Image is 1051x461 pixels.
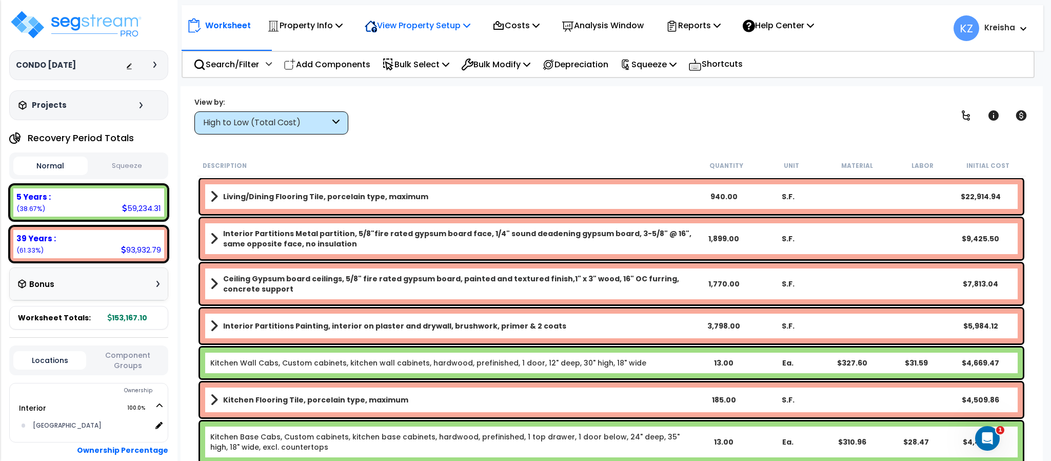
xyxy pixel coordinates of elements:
p: Worksheet [205,18,251,32]
div: $327.60 [820,358,884,368]
small: Description [203,162,247,170]
div: Ea. [756,358,820,368]
img: logo_pro_r.png [9,9,143,40]
div: 59,234.31 [122,203,161,214]
div: S.F. [756,234,820,244]
span: 1 [996,426,1004,434]
b: Ownership Percentage [77,445,168,455]
h3: Bonus [29,280,54,289]
p: Depreciation [542,57,608,71]
b: Ceiling Gypsum board ceilings, 5/8" fire rated gypsum board, painted and textured finish,1" x 3" ... [223,274,692,294]
button: Component Groups [91,350,164,371]
div: Ownership [30,385,168,397]
div: S.F. [756,395,820,405]
a: Assembly Title [210,228,692,249]
b: Kitchen Flooring Tile, porcelain type, maximum [223,395,408,405]
button: Squeeze [90,157,165,175]
small: Material [841,162,873,170]
div: 1,899.00 [692,234,756,244]
h3: Projects [32,100,67,110]
div: S.F. [756,279,820,289]
p: Shortcuts [688,57,743,72]
b: 153,167.10 [108,313,147,323]
small: 38.67299831360651% [16,204,45,213]
p: Reports [666,18,721,32]
div: $31.59 [884,358,948,368]
div: 940.00 [692,191,756,202]
a: Assembly Title [210,393,692,407]
div: [GEOGRAPHIC_DATA] [30,419,151,432]
h3: CONDO [DATE] [16,60,76,70]
small: Quantity [709,162,743,170]
b: 5 Years : [16,191,51,202]
div: S.F. [756,191,820,202]
div: 13.00 [692,437,756,447]
b: 39 Years : [16,233,56,244]
div: View by: [194,97,348,107]
div: $28.47 [884,437,948,447]
div: 185.00 [692,395,756,405]
iframe: Intercom live chat [975,426,1000,451]
p: Add Components [284,57,370,71]
a: Assembly Title [210,319,692,333]
p: Squeeze [620,57,677,71]
b: Living/Dining Flooring Tile, porcelain type, maximum [223,191,428,202]
span: KZ [954,15,979,41]
small: Initial Cost [966,162,1009,170]
p: Bulk Modify [461,57,530,71]
b: Interior Partitions Painting, interior on plaster and drywall, brushwork, primer & 2 coats [223,321,566,331]
div: $9,425.50 [948,234,1013,244]
div: $4,669.47 [948,358,1013,368]
h4: Recovery Period Totals [28,133,134,143]
p: Bulk Select [382,57,449,71]
button: Normal [13,157,88,175]
small: Unit [784,162,799,170]
div: Depreciation [537,52,614,76]
div: S.F. [756,321,820,331]
div: $5,984.12 [948,321,1013,331]
p: Search/Filter [193,57,259,71]
div: $22,914.94 [948,191,1013,202]
p: Analysis Window [562,18,644,32]
a: Assembly Title [210,189,692,204]
p: Property Info [267,18,343,32]
div: Ea. [756,437,820,447]
div: 93,932.79 [121,244,161,255]
div: $4,412.59 [948,437,1013,447]
div: 13.00 [692,358,756,368]
div: 3,798.00 [692,321,756,331]
p: Help Center [743,18,814,32]
div: 1,770.00 [692,279,756,289]
p: Costs [492,18,540,32]
div: $7,813.04 [948,279,1013,289]
a: Individual Item [210,432,692,452]
div: Add Components [278,52,376,76]
div: $310.96 [820,437,884,447]
div: Shortcuts [683,52,748,77]
div: High to Low (Total Cost) [203,117,330,129]
b: Kreisha [984,22,1015,33]
small: Labor [911,162,934,170]
button: Locations [13,351,86,370]
div: $4,509.86 [948,395,1013,405]
span: 100.0% [127,402,154,414]
p: View Property Setup [365,18,470,32]
a: Assembly Title [210,274,692,294]
a: Interior 100.0% [19,403,46,413]
small: 61.32700168639349% [16,246,44,255]
a: Individual Item [210,358,646,368]
span: Worksheet Totals: [18,313,91,323]
b: Interior Partitions Metal partition, 5/8"fire rated gypsum board face, 1/4" sound deadening gypsu... [223,228,692,249]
